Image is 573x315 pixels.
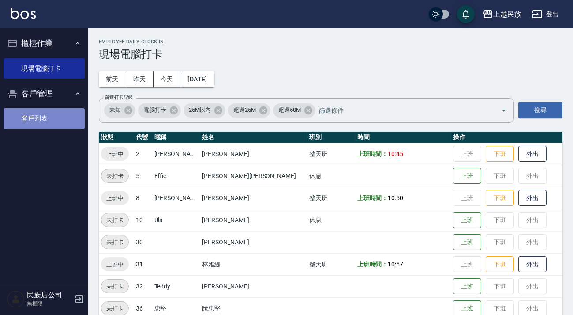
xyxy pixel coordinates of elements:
span: 超過50M [273,106,306,114]
span: 10:57 [388,261,403,268]
img: Logo [11,8,36,19]
td: [PERSON_NAME] [200,231,307,253]
th: 狀態 [99,132,134,143]
span: 上班中 [101,194,129,203]
th: 操作 [451,132,562,143]
button: 上班 [453,234,481,250]
th: 時間 [355,132,451,143]
td: 整天班 [307,143,355,165]
a: 客戶列表 [4,108,85,129]
span: 10:45 [388,150,403,157]
td: 林雅緹 [200,253,307,275]
span: 上班中 [101,149,129,159]
div: 電腦打卡 [138,103,181,118]
td: [PERSON_NAME] [200,143,307,165]
td: Effie [152,165,200,187]
button: 搜尋 [518,102,562,118]
button: 下班 [486,256,514,273]
button: 客戶管理 [4,82,85,105]
label: 篩選打卡記錄 [105,94,133,101]
span: 未打卡 [101,304,128,313]
button: 上越民族 [479,5,525,23]
button: save [457,5,475,23]
td: 整天班 [307,187,355,209]
button: 今天 [154,71,181,87]
div: 25M以內 [184,103,226,118]
button: 下班 [486,146,514,162]
span: 未知 [104,106,126,114]
td: [PERSON_NAME] [200,275,307,297]
button: 前天 [99,71,126,87]
button: 外出 [518,190,547,206]
h2: Employee Daily Clock In [99,39,562,45]
button: 櫃檯作業 [4,32,85,55]
button: 外出 [518,256,547,273]
img: Person [7,290,25,308]
div: 超過25M [228,103,270,118]
td: 2 [134,143,152,165]
span: 上班中 [101,260,129,269]
td: 5 [134,165,152,187]
p: 無權限 [27,300,72,307]
span: 10:50 [388,194,403,201]
td: [PERSON_NAME][PERSON_NAME] [200,165,307,187]
span: 未打卡 [101,171,128,181]
td: 休息 [307,209,355,231]
button: 上班 [453,212,481,228]
button: 上班 [453,278,481,295]
button: 下班 [486,190,514,206]
td: Ula [152,209,200,231]
td: Teddy [152,275,200,297]
div: 未知 [104,103,135,118]
td: 31 [134,253,152,275]
span: 未打卡 [101,216,128,225]
h5: 民族店公司 [27,291,72,300]
button: 上班 [453,168,481,184]
td: 整天班 [307,253,355,275]
div: 上越民族 [493,9,521,20]
td: [PERSON_NAME] [152,187,200,209]
span: 電腦打卡 [138,106,172,114]
button: 登出 [528,6,562,23]
th: 代號 [134,132,152,143]
th: 姓名 [200,132,307,143]
b: 上班時間： [357,150,388,157]
b: 上班時間： [357,261,388,268]
span: 未打卡 [101,282,128,291]
td: [PERSON_NAME] [152,143,200,165]
a: 現場電腦打卡 [4,58,85,79]
th: 班別 [307,132,355,143]
div: 超過50M [273,103,315,118]
td: [PERSON_NAME] [200,187,307,209]
td: 8 [134,187,152,209]
button: [DATE] [180,71,214,87]
td: 30 [134,231,152,253]
td: 休息 [307,165,355,187]
td: 32 [134,275,152,297]
td: 10 [134,209,152,231]
input: 篩選條件 [317,102,485,118]
td: [PERSON_NAME] [200,209,307,231]
th: 暱稱 [152,132,200,143]
button: Open [497,103,511,118]
span: 超過25M [228,106,261,114]
h3: 現場電腦打卡 [99,48,562,61]
span: 未打卡 [101,238,128,247]
span: 25M以內 [184,106,217,114]
button: 外出 [518,146,547,162]
button: 昨天 [126,71,154,87]
b: 上班時間： [357,194,388,201]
